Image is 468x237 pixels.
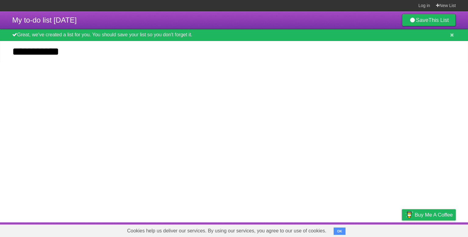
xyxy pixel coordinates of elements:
[12,16,77,24] span: My to-do list [DATE]
[121,225,332,237] span: Cookies help us deliver our services. By using our services, you agree to our use of cookies.
[321,224,334,235] a: About
[415,210,453,220] span: Buy me a coffee
[405,210,413,220] img: Buy me a coffee
[341,224,366,235] a: Developers
[428,17,449,23] b: This List
[373,224,387,235] a: Terms
[402,209,456,221] a: Buy me a coffee
[417,224,456,235] a: Suggest a feature
[334,228,346,235] button: OK
[402,14,456,26] a: SaveThis List
[394,224,410,235] a: Privacy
